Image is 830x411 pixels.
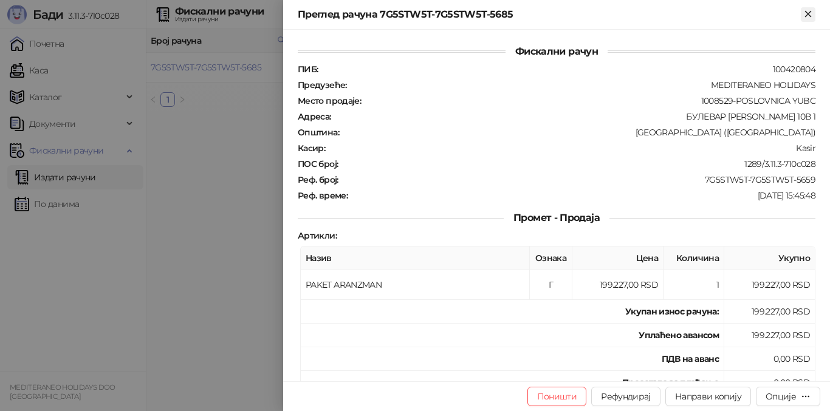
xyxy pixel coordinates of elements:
[664,246,724,270] th: Количина
[662,353,719,364] strong: ПДВ на аванс
[724,347,815,371] td: 0,00 RSD
[766,391,796,402] div: Опције
[504,212,609,223] span: Промет - Продаја
[298,174,338,185] strong: Реф. број :
[340,127,817,138] div: [GEOGRAPHIC_DATA] ([GEOGRAPHIC_DATA])
[530,270,572,300] td: Г
[724,324,815,347] td: 199.227,00 RSD
[530,246,572,270] th: Ознака
[572,270,664,300] td: 199.227,00 RSD
[724,300,815,324] td: 199.227,00 RSD
[339,158,817,169] div: 1289/3.11.3-710c028
[665,387,751,406] button: Направи копију
[675,391,741,402] span: Направи копију
[298,80,347,90] strong: Предузеће :
[298,230,337,241] strong: Артикли :
[298,190,348,201] strong: Реф. време :
[298,64,318,75] strong: ПИБ :
[362,95,817,106] div: 1008529-POSLOVNICA YUBC
[724,371,815,395] td: 0,00 RSD
[724,246,815,270] th: Укупно
[301,246,530,270] th: Назив
[625,306,719,317] strong: Укупан износ рачуна :
[340,174,817,185] div: 7G5STW5T-7G5STW5T-5659
[756,387,820,406] button: Опције
[801,7,815,22] button: Close
[298,143,325,154] strong: Касир :
[591,387,660,406] button: Рефундирај
[349,190,817,201] div: [DATE] 15:45:48
[506,46,608,57] span: Фискални рачун
[527,387,587,406] button: Поништи
[326,143,817,154] div: Kasir
[572,246,664,270] th: Цена
[301,270,530,300] td: PAKET ARANZMAN
[639,330,719,341] strong: Уплаћено авансом
[298,7,801,22] div: Преглед рачуна 7G5STW5T-7G5STW5T-5685
[298,95,361,106] strong: Место продаје :
[348,80,817,90] div: MEDITERANEO HOLIDAYS
[622,377,719,388] strong: Преостало за плаћање
[332,111,817,122] div: БУЛЕВАР [PERSON_NAME] 10В 1
[298,127,339,138] strong: Општина :
[298,158,338,169] strong: ПОС број :
[664,270,724,300] td: 1
[724,270,815,300] td: 199.227,00 RSD
[298,111,331,122] strong: Адреса :
[319,64,817,75] div: 100420804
